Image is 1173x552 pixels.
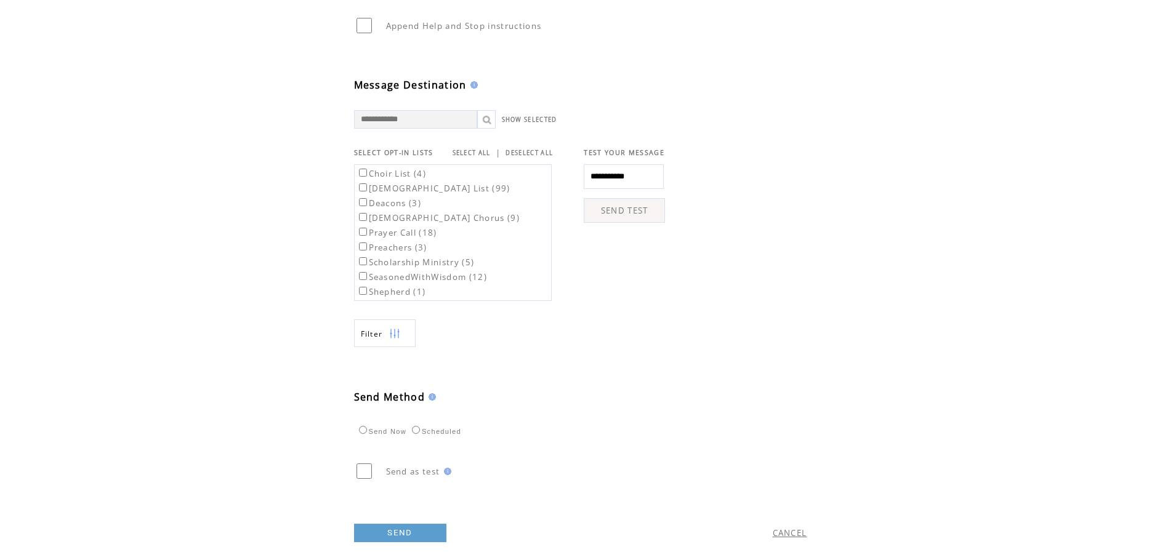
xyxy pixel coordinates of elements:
a: SEND TEST [584,198,665,223]
input: SeasonedWithWisdom (12) [359,272,367,280]
input: Choir List (4) [359,169,367,177]
label: Shepherd (1) [357,286,426,297]
img: help.gif [467,81,478,89]
label: Scheduled [409,428,461,435]
a: SEND [354,524,446,542]
input: [DEMOGRAPHIC_DATA] List (99) [359,183,367,191]
label: Send Now [356,428,406,435]
label: Deacons (3) [357,198,422,209]
img: help.gif [425,393,436,401]
input: Preachers (3) [359,242,367,250]
span: Send as test [386,466,440,477]
label: [DEMOGRAPHIC_DATA] List (99) [357,183,510,194]
a: SELECT ALL [453,149,491,157]
label: Choir List (4) [357,168,427,179]
label: SeasonedWithWisdom (12) [357,271,488,282]
a: SHOW SELECTED [502,116,557,124]
a: DESELECT ALL [506,149,553,157]
label: [DEMOGRAPHIC_DATA] Chorus (9) [357,212,520,223]
a: Filter [354,319,416,347]
span: Append Help and Stop instructions [386,20,542,31]
input: Deacons (3) [359,198,367,206]
label: Prayer Call (18) [357,227,437,238]
input: Prayer Call (18) [359,228,367,236]
input: Send Now [359,426,367,434]
input: Scholarship Ministry (5) [359,257,367,265]
img: help.gif [440,468,451,475]
label: Preachers (3) [357,242,427,253]
span: Message Destination [354,78,467,92]
input: Shepherd (1) [359,287,367,295]
span: Show filters [361,329,383,339]
img: filters.png [389,320,400,348]
span: SELECT OPT-IN LISTS [354,148,433,157]
input: [DEMOGRAPHIC_DATA] Chorus (9) [359,213,367,221]
span: | [496,147,501,158]
label: Scholarship Ministry (5) [357,257,475,268]
input: Scheduled [412,426,420,434]
span: Send Method [354,390,425,404]
a: CANCEL [773,527,807,538]
span: TEST YOUR MESSAGE [584,148,664,157]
